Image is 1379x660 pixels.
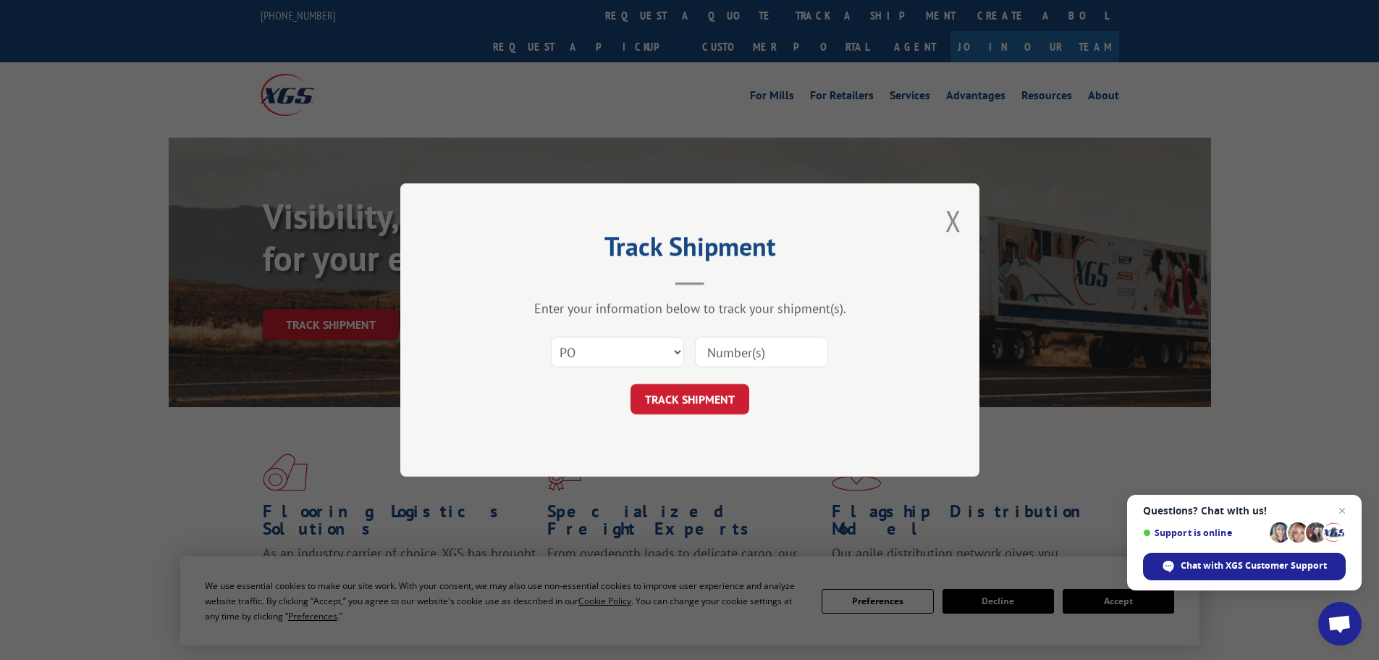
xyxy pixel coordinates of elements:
[473,300,907,317] div: Enter your information below to track your shipment(s).
[1143,527,1265,538] span: Support is online
[1318,602,1362,646] div: Open chat
[1181,559,1327,572] span: Chat with XGS Customer Support
[1143,553,1346,580] div: Chat with XGS Customer Support
[1143,505,1346,517] span: Questions? Chat with us!
[631,384,749,414] button: TRACK SHIPMENT
[1333,502,1351,519] span: Close chat
[473,236,907,264] h2: Track Shipment
[945,201,961,240] button: Close modal
[695,337,828,367] input: Number(s)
